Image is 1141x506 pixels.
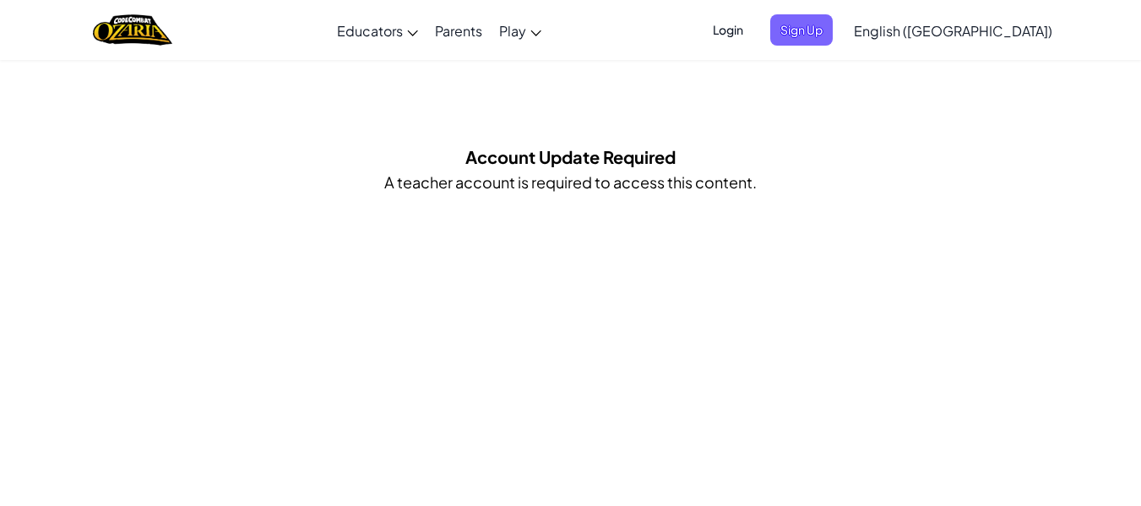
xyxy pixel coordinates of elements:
a: Parents [427,8,491,53]
a: Ozaria by CodeCombat logo [93,13,171,47]
span: Educators [337,22,403,40]
span: English ([GEOGRAPHIC_DATA]) [854,22,1052,40]
span: Play [499,22,526,40]
img: Home [93,13,171,47]
a: Play [491,8,550,53]
a: Educators [329,8,427,53]
button: Sign Up [770,14,833,46]
a: English ([GEOGRAPHIC_DATA]) [845,8,1061,53]
button: Login [703,14,753,46]
p: A teacher account is required to access this content. [384,170,757,194]
h5: Account Update Required [465,144,676,170]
